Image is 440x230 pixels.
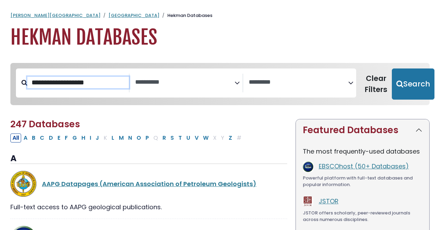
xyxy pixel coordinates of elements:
[38,134,46,142] button: Filter Results C
[27,77,129,88] input: Search database by title or keyword
[159,12,212,19] li: Hekman Databases
[193,134,201,142] button: Filter Results V
[134,134,143,142] button: Filter Results O
[42,180,256,188] a: AAPG Datapages (American Association of Petroleum Geologists)
[109,134,116,142] button: Filter Results L
[10,26,430,49] h1: Hekman Databases
[10,12,100,19] a: [PERSON_NAME][GEOGRAPHIC_DATA]
[184,134,192,142] button: Filter Results U
[135,79,235,86] textarea: Search
[126,134,134,142] button: Filter Results N
[88,134,93,142] button: Filter Results I
[21,134,29,142] button: Filter Results A
[79,134,87,142] button: Filter Results H
[143,134,151,142] button: Filter Results P
[10,12,430,19] nav: breadcrumb
[108,12,159,19] a: [GEOGRAPHIC_DATA]
[392,68,434,100] button: Submit for Search Results
[201,134,211,142] button: Filter Results W
[117,134,126,142] button: Filter Results M
[63,134,70,142] button: Filter Results F
[47,134,55,142] button: Filter Results D
[168,134,176,142] button: Filter Results S
[10,118,80,130] span: 247 Databases
[319,162,409,171] a: EBSCOhost (50+ Databases)
[303,175,422,188] div: Powerful platform with full-text databases and popular information.
[55,134,62,142] button: Filter Results E
[94,134,101,142] button: Filter Results J
[303,147,422,156] p: The most frequently-used databases
[296,119,429,141] button: Featured Databases
[319,197,338,205] a: JSTOR
[160,134,168,142] button: Filter Results R
[10,134,21,142] button: All
[249,79,348,86] textarea: Search
[70,134,79,142] button: Filter Results G
[176,134,184,142] button: Filter Results T
[10,154,287,164] h3: A
[30,134,37,142] button: Filter Results B
[227,134,234,142] button: Filter Results Z
[10,63,430,105] nav: Search filters
[360,68,392,100] button: Clear Filters
[10,133,244,142] div: Alpha-list to filter by first letter of database name
[303,210,422,223] div: JSTOR offers scholarly, peer-reviewed journals across numerous disciplines.
[10,202,287,212] div: Full-text access to AAPG geological publications.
